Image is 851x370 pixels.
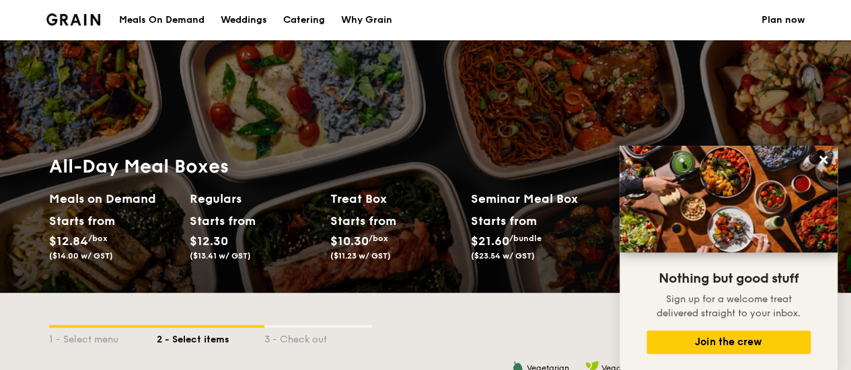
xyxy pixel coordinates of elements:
[369,234,388,243] span: /box
[509,234,542,243] span: /bundle
[49,328,157,346] div: 1 - Select menu
[157,328,264,346] div: 2 - Select items
[657,293,801,319] span: Sign up for a welcome treat delivered straight to your inbox.
[190,234,228,248] span: $12.30
[471,211,536,231] div: Starts from
[620,146,838,252] img: DSC07876-Edit02-Large.jpeg
[471,189,612,208] h2: Seminar Meal Box
[646,330,811,354] button: Join the crew
[46,13,101,26] a: Logotype
[46,13,101,26] img: Grain
[330,211,390,231] div: Starts from
[49,154,612,179] h1: All-Day Meal Boxes
[49,234,88,248] span: $12.84
[264,328,372,346] div: 3 - Check out
[190,211,250,231] div: Starts from
[330,189,460,208] h2: Treat Box
[49,211,109,231] div: Starts from
[49,189,179,208] h2: Meals on Demand
[49,251,113,261] span: ($14.00 w/ GST)
[330,234,369,248] span: $10.30
[88,234,108,243] span: /box
[659,271,799,287] span: Nothing but good stuff
[190,251,251,261] span: ($13.41 w/ GST)
[190,189,320,208] h2: Regulars
[471,251,535,261] span: ($23.54 w/ GST)
[471,234,509,248] span: $21.60
[813,149,834,171] button: Close
[330,251,391,261] span: ($11.23 w/ GST)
